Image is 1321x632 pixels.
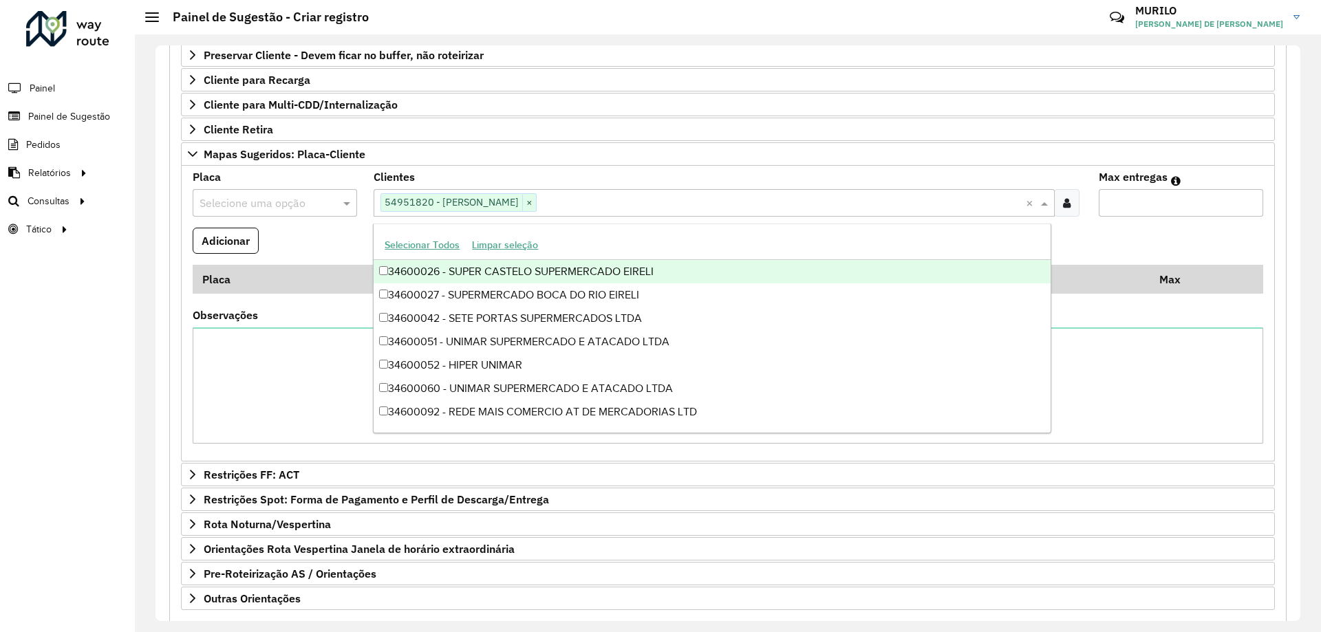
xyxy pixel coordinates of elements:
[204,99,398,110] span: Cliente para Multi-CDD/Internalização
[193,307,258,323] label: Observações
[159,10,369,25] h2: Painel de Sugestão - Criar registro
[28,194,69,208] span: Consultas
[204,74,310,85] span: Cliente para Recarga
[204,149,365,160] span: Mapas Sugeridos: Placa-Cliente
[30,81,55,96] span: Painel
[204,124,273,135] span: Cliente Retira
[522,195,536,211] span: ×
[374,307,1050,330] div: 34600042 - SETE PORTAS SUPERMERCADOS LTDA
[204,494,549,505] span: Restrições Spot: Forma de Pagamento e Perfil de Descarga/Entrega
[1135,4,1283,17] h3: MURILO
[181,587,1275,610] a: Outras Orientações
[181,166,1275,462] div: Mapas Sugeridos: Placa-Cliente
[374,330,1050,353] div: 34600051 - UNIMAR SUPERMERCADO E ATACADO LTDA
[1171,175,1181,186] em: Máximo de clientes que serão colocados na mesma rota com os clientes informados
[193,228,259,254] button: Adicionar
[1026,195,1038,211] span: Clear all
[193,168,221,185] label: Placa
[381,194,522,210] span: 54951820 - [PERSON_NAME]
[181,43,1275,67] a: Preservar Cliente - Devem ficar no buffer, não roteirizar
[374,424,1050,447] div: 34600100 - CDP SUPERMERCADOS LTDA
[1102,3,1132,32] a: Contato Rápido
[466,235,544,256] button: Limpar seleção
[204,519,331,530] span: Rota Noturna/Vespertina
[204,469,299,480] span: Restrições FF: ACT
[181,463,1275,486] a: Restrições FF: ACT
[181,93,1275,116] a: Cliente para Multi-CDD/Internalização
[1150,265,1205,294] th: Max
[181,512,1275,536] a: Rota Noturna/Vespertina
[181,562,1275,585] a: Pre-Roteirização AS / Orientações
[181,142,1275,166] a: Mapas Sugeridos: Placa-Cliente
[181,488,1275,511] a: Restrições Spot: Forma de Pagamento e Perfil de Descarga/Entrega
[373,224,1051,433] ng-dropdown-panel: Options list
[181,537,1275,560] a: Orientações Rota Vespertina Janela de horário extraordinária
[28,166,71,180] span: Relatórios
[193,265,378,294] th: Placa
[374,377,1050,400] div: 34600060 - UNIMAR SUPERMERCADO E ATACADO LTDA
[28,109,110,124] span: Painel de Sugestão
[204,50,484,61] span: Preservar Cliente - Devem ficar no buffer, não roteirizar
[378,235,466,256] button: Selecionar Todos
[204,543,515,554] span: Orientações Rota Vespertina Janela de horário extraordinária
[181,118,1275,141] a: Cliente Retira
[374,168,415,185] label: Clientes
[204,593,301,604] span: Outras Orientações
[26,222,52,237] span: Tático
[374,400,1050,424] div: 34600092 - REDE MAIS COMERCIO AT DE MERCADORIAS LTD
[374,353,1050,377] div: 34600052 - HIPER UNIMAR
[1135,18,1283,30] span: [PERSON_NAME] DE [PERSON_NAME]
[204,568,376,579] span: Pre-Roteirização AS / Orientações
[181,68,1275,91] a: Cliente para Recarga
[26,138,61,152] span: Pedidos
[1099,168,1168,185] label: Max entregas
[374,283,1050,307] div: 34600027 - SUPERMERCADO BOCA DO RIO EIRELI
[374,260,1050,283] div: 34600026 - SUPER CASTELO SUPERMERCADO EIRELI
